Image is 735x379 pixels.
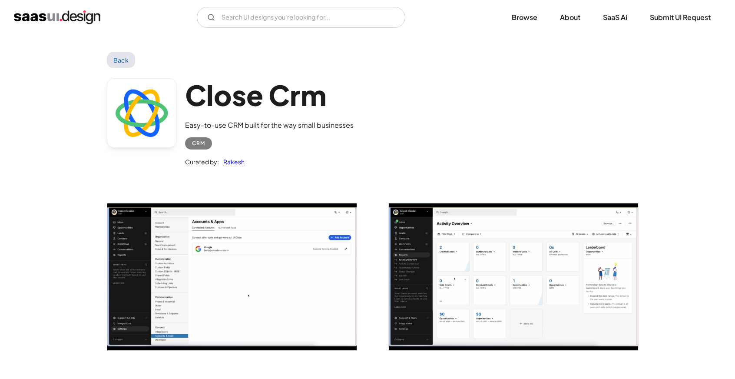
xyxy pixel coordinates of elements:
a: SaaS Ai [593,8,638,27]
img: 667d3e72458bb01af5b69844_close%20crm%20acounts%20apps.png [107,203,357,350]
a: open lightbox [107,203,357,350]
div: Easy-to-use CRM built for the way small businesses [185,120,354,130]
a: Rakesh [219,156,245,167]
a: open lightbox [389,203,638,350]
form: Email Form [197,7,405,28]
div: CRM [192,138,205,149]
a: Browse [501,8,548,27]
img: 667d3e727404bb2e04c0ed5e_close%20crm%20activity%20overview.png [389,203,638,350]
a: Submit UI Request [639,8,721,27]
input: Search UI designs you're looking for... [197,7,405,28]
div: Curated by: [185,156,219,167]
a: Back [107,52,135,68]
a: About [550,8,591,27]
a: home [14,10,100,24]
h1: Close Crm [185,78,354,112]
